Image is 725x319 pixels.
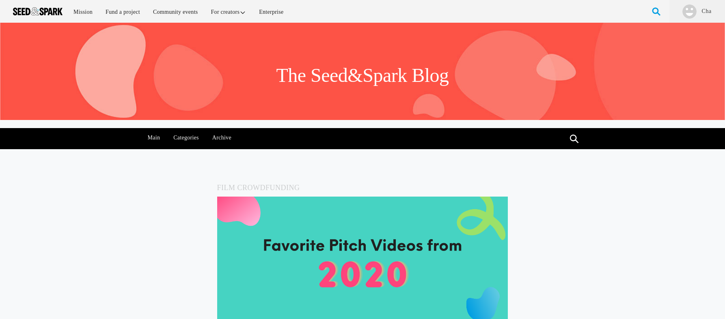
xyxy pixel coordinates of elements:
[143,128,164,148] a: Main
[276,63,449,88] h1: The Seed&Spark Blog
[205,3,252,21] a: For creators
[208,128,235,148] a: Archive
[169,128,203,148] a: Categories
[217,182,508,194] h5: Film Crowdfunding
[100,3,146,21] a: Fund a project
[701,7,712,15] a: Cha
[682,4,697,19] img: user.png
[147,3,204,21] a: Community events
[13,7,63,15] img: Seed amp; Spark
[253,3,289,21] a: Enterprise
[68,3,98,21] a: Mission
